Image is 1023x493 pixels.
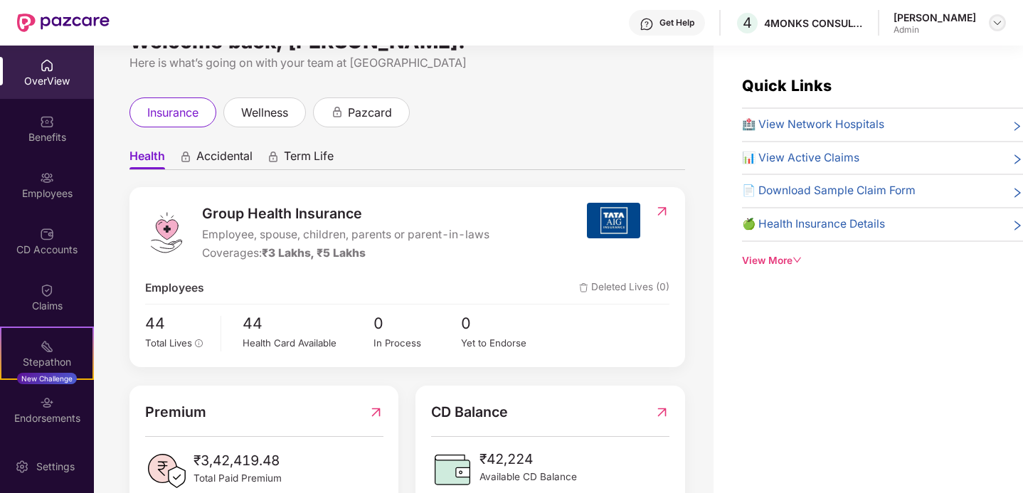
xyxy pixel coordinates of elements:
span: Total Lives [145,337,192,349]
img: svg+xml;base64,PHN2ZyBpZD0iRW5kb3JzZW1lbnRzIiB4bWxucz0iaHR0cDovL3d3dy53My5vcmcvMjAwMC9zdmciIHdpZH... [40,396,54,410]
img: svg+xml;base64,PHN2ZyB4bWxucz0iaHR0cDovL3d3dy53My5vcmcvMjAwMC9zdmciIHdpZHRoPSIyMSIgaGVpZ2h0PSIyMC... [40,339,54,354]
span: Total Paid Premium [194,471,282,486]
img: svg+xml;base64,PHN2ZyBpZD0iQmVuZWZpdHMiIHhtbG5zPSJodHRwOi8vd3d3LnczLm9yZy8yMDAwL3N2ZyIgd2lkdGg9Ij... [40,115,54,129]
span: Group Health Insurance [202,203,489,225]
span: 44 [145,312,211,335]
div: Stepathon [1,355,92,369]
span: Employee, spouse, children, parents or parent-in-laws [202,226,489,244]
img: CDBalanceIcon [431,448,474,491]
span: right [1012,152,1023,167]
div: Get Help [659,17,694,28]
img: New Pazcare Logo [17,14,110,32]
span: Term Life [284,149,334,169]
span: info-circle [195,339,203,348]
img: svg+xml;base64,PHN2ZyBpZD0iSGVscC0zMngzMiIgeG1sbnM9Imh0dHA6Ly93d3cudzMub3JnLzIwMDAvc3ZnIiB3aWR0aD... [640,17,654,31]
img: svg+xml;base64,PHN2ZyBpZD0iRW1wbG95ZWVzIiB4bWxucz0iaHR0cDovL3d3dy53My5vcmcvMjAwMC9zdmciIHdpZHRoPS... [40,171,54,185]
div: 4MONKS CONSULTING LLP [764,16,864,30]
span: ₹3 Lakhs, ₹5 Lakhs [262,246,366,260]
div: Settings [32,460,79,474]
span: Health [129,149,165,169]
span: CD Balance [431,401,508,423]
div: animation [267,150,280,163]
span: right [1012,218,1023,233]
img: logo [145,211,188,254]
span: Accidental [196,149,253,169]
span: 44 [243,312,373,335]
img: svg+xml;base64,PHN2ZyBpZD0iQ0RfQWNjb3VudHMiIGRhdGEtbmFtZT0iQ0QgQWNjb3VudHMiIHhtbG5zPSJodHRwOi8vd3... [40,227,54,241]
img: PaidPremiumIcon [145,450,188,492]
div: Here is what’s going on with your team at [GEOGRAPHIC_DATA] [129,54,685,72]
span: 🍏 Health Insurance Details [742,216,885,233]
span: pazcard [348,104,392,122]
span: Quick Links [742,76,832,95]
div: Welcome back, [PERSON_NAME]! [129,36,685,47]
span: 📄 Download Sample Claim Form [742,182,916,200]
span: 4 [743,14,752,31]
img: deleteIcon [579,283,588,292]
span: 📊 View Active Claims [742,149,859,167]
img: svg+xml;base64,PHN2ZyBpZD0iU2V0dGluZy0yMHgyMCIgeG1sbnM9Imh0dHA6Ly93d3cudzMub3JnLzIwMDAvc3ZnIiB3aW... [15,460,29,474]
span: wellness [241,104,288,122]
span: Premium [145,401,206,423]
span: right [1012,185,1023,200]
div: animation [331,105,344,118]
div: New Challenge [17,373,77,384]
span: 0 [461,312,548,335]
img: RedirectIcon [654,204,669,218]
span: 🏥 View Network Hospitals [742,116,884,134]
div: [PERSON_NAME] [894,11,976,24]
div: Yet to Endorse [461,336,548,351]
span: ₹3,42,419.48 [194,450,282,471]
span: ₹42,224 [479,448,577,470]
img: svg+xml;base64,PHN2ZyBpZD0iQ2xhaW0iIHhtbG5zPSJodHRwOi8vd3d3LnczLm9yZy8yMDAwL3N2ZyIgd2lkdGg9IjIwIi... [40,283,54,297]
div: View More [742,253,1023,268]
div: Coverages: [202,245,489,263]
img: svg+xml;base64,PHN2ZyBpZD0iRHJvcGRvd24tMzJ4MzIiIHhtbG5zPSJodHRwOi8vd3d3LnczLm9yZy8yMDAwL3N2ZyIgd2... [992,17,1003,28]
span: Available CD Balance [479,470,577,484]
div: Health Card Available [243,336,373,351]
img: svg+xml;base64,PHN2ZyBpZD0iSG9tZSIgeG1sbnM9Imh0dHA6Ly93d3cudzMub3JnLzIwMDAvc3ZnIiB3aWR0aD0iMjAiIG... [40,58,54,73]
span: Employees [145,280,204,297]
span: Deleted Lives (0) [579,280,669,297]
img: RedirectIcon [369,401,383,423]
span: 0 [373,312,461,335]
span: insurance [147,104,198,122]
img: RedirectIcon [654,401,669,423]
div: In Process [373,336,461,351]
span: down [793,255,802,265]
img: insurerIcon [587,203,640,238]
div: Admin [894,24,976,36]
span: right [1012,119,1023,134]
div: animation [179,150,192,163]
